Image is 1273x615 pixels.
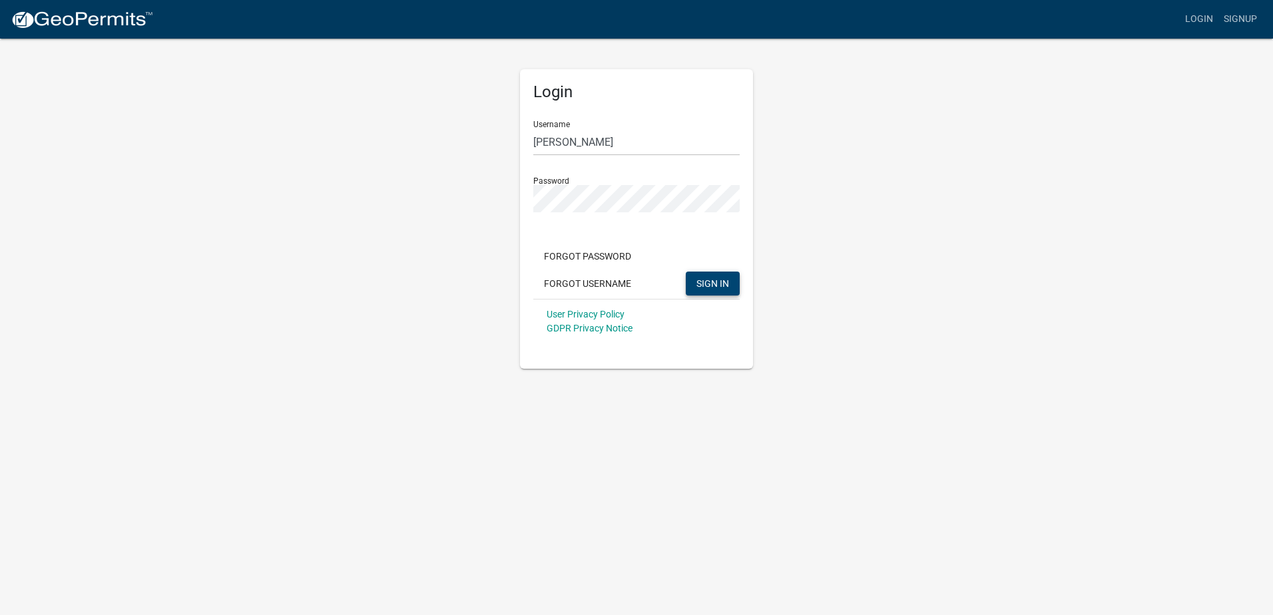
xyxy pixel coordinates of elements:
[533,272,642,296] button: Forgot Username
[696,278,729,288] span: SIGN IN
[547,309,625,319] a: User Privacy Policy
[547,323,633,333] a: GDPR Privacy Notice
[533,83,740,102] h5: Login
[1218,7,1262,32] a: Signup
[1180,7,1218,32] a: Login
[533,244,642,268] button: Forgot Password
[686,272,740,296] button: SIGN IN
